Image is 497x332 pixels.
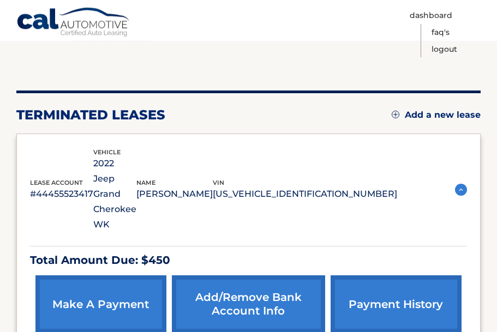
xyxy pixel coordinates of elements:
a: Logout [432,41,457,58]
span: vehicle [93,148,121,156]
p: 2022 Jeep Grand Cherokee WK [93,156,136,232]
span: vin [213,179,224,186]
a: FAQ's [432,24,450,41]
p: [US_VEHICLE_IDENTIFICATION_NUMBER] [213,186,397,202]
span: name [136,179,155,186]
a: Cal Automotive [16,7,131,39]
a: Dashboard [410,7,452,24]
h2: terminated leases [16,107,165,123]
p: [PERSON_NAME] [136,186,213,202]
p: Total Amount Due: $450 [30,251,467,270]
img: add.svg [392,111,399,118]
span: lease account [30,179,83,186]
a: Add a new lease [392,110,481,120]
p: #44455523417 [30,186,93,202]
img: accordion-active.svg [455,184,467,196]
